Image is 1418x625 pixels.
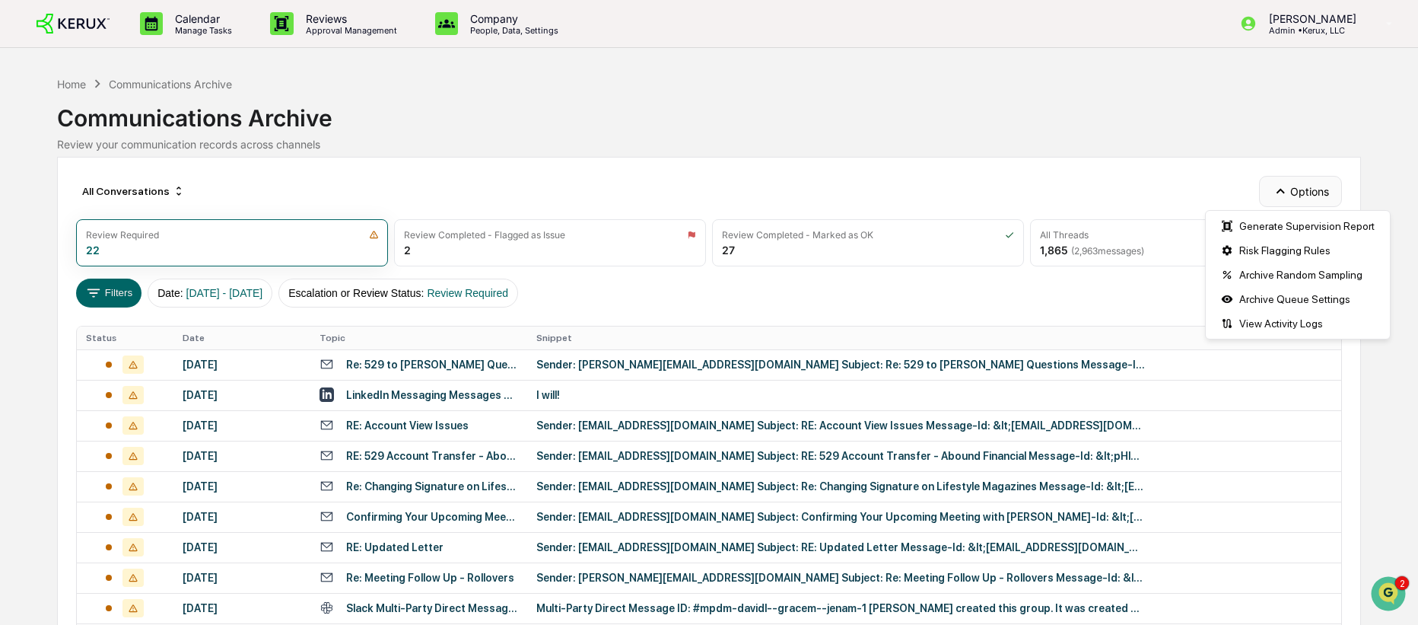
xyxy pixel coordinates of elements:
[346,389,518,401] div: LinkedIn Messaging Messages with [PERSON_NAME], CFP®, [PERSON_NAME]
[1257,12,1364,25] p: [PERSON_NAME]
[15,32,277,56] p: How can we help?
[32,116,59,144] img: 8933085812038_c878075ebb4cc5468115_72.jpg
[15,313,27,325] div: 🖐️
[15,234,40,258] img: Jack Rasmussen
[57,92,1362,132] div: Communications Archive
[30,311,98,327] span: Preclearance
[1209,311,1387,336] div: View Activity Logs
[278,279,518,308] button: Escalation or Review Status:Review Required
[163,12,240,25] p: Calendar
[183,602,301,614] div: [DATE]
[68,132,209,144] div: We're available if you need us!
[183,511,301,523] div: [DATE]
[135,248,166,260] span: [DATE]
[536,572,1145,584] div: Sender: [PERSON_NAME][EMAIL_ADDRESS][DOMAIN_NAME] Subject: Re: Meeting Follow Up - Rollovers Mess...
[404,244,411,257] div: 2
[57,138,1362,151] div: Review your communication records across channels
[346,480,518,493] div: Re: Changing Signature on Lifestyle Magazines
[15,116,43,144] img: 1746055101610-c473b297-6a78-478c-a979-82029cc54cd1
[126,248,132,260] span: •
[77,327,173,349] th: Status
[107,377,184,389] a: Powered byPylon
[722,244,735,257] div: 27
[536,541,1145,553] div: Sender: [EMAIL_ADDRESS][DOMAIN_NAME] Subject: RE: Updated Letter Message-Id: &lt;[EMAIL_ADDRESS][...
[369,230,379,240] img: icon
[259,121,277,139] button: Start new chat
[1369,575,1410,616] iframe: Open customer support
[183,419,301,432] div: [DATE]
[1205,210,1391,340] div: Options
[536,480,1145,493] div: Sender: [EMAIL_ADDRESS][DOMAIN_NAME] Subject: Re: Changing Signature on Lifestyle Magazines Messa...
[1259,176,1342,206] button: Options
[722,229,873,241] div: Review Completed - Marked as OK
[183,541,301,553] div: [DATE]
[86,229,159,241] div: Review Required
[9,334,102,362] a: 🔎Data Lookup
[110,313,122,325] div: 🗄️
[536,511,1145,523] div: Sender: [EMAIL_ADDRESS][DOMAIN_NAME] Subject: Confirming Your Upcoming Meeting with [PERSON_NAME]...
[173,327,310,349] th: Date
[126,207,132,219] span: •
[15,193,40,217] img: Jack Rasmussen
[1040,229,1089,241] div: All Threads
[536,602,1145,614] div: Multi-Party Direct Message ID: #mpdm-davidl--gracem--jenam-1 [PERSON_NAME] created this group. It...
[536,450,1145,462] div: Sender: [EMAIL_ADDRESS][DOMAIN_NAME] Subject: RE: 529 Account Transfer - Abound Financial Message...
[310,327,527,349] th: Topic
[186,287,263,299] span: [DATE] - [DATE]
[1209,263,1387,287] div: Archive Random Sampling
[30,208,43,220] img: 1746055101610-c473b297-6a78-478c-a979-82029cc54cd1
[126,311,189,327] span: Attestations
[1209,214,1387,238] div: Generate Supervision Report
[458,25,566,36] p: People, Data, Settings
[536,389,1145,401] div: I will!
[76,179,191,203] div: All Conversations
[47,248,123,260] span: [PERSON_NAME]
[1040,244,1144,257] div: 1,865
[427,287,508,299] span: Review Required
[183,389,301,401] div: [DATE]
[1257,25,1364,36] p: Admin • Kerux, LLC
[183,572,301,584] div: [DATE]
[135,207,166,219] span: [DATE]
[57,78,86,91] div: Home
[183,450,301,462] div: [DATE]
[86,244,100,257] div: 22
[109,78,232,91] div: Communications Archive
[163,25,240,36] p: Manage Tasks
[183,480,301,493] div: [DATE]
[236,166,277,184] button: See all
[30,340,96,356] span: Data Lookup
[294,25,405,36] p: Approval Management
[15,342,27,354] div: 🔎
[37,14,110,34] img: logo
[68,116,250,132] div: Start new chat
[76,279,142,308] button: Filters
[346,572,514,584] div: Re: Meeting Follow Up - Rollovers
[47,207,123,219] span: [PERSON_NAME]
[687,230,696,240] img: icon
[536,359,1145,371] div: Sender: [PERSON_NAME][EMAIL_ADDRESS][DOMAIN_NAME] Subject: Re: 529 to [PERSON_NAME] Questions Mes...
[536,419,1145,432] div: Sender: [EMAIL_ADDRESS][DOMAIN_NAME] Subject: RE: Account View Issues Message-Id: &lt;[EMAIL_ADDR...
[346,511,518,523] div: Confirming Your Upcoming Meeting with [PERSON_NAME]
[346,419,469,432] div: RE: Account View Issues
[1209,238,1387,263] div: Risk Flagging Rules
[15,169,102,181] div: Past conversations
[183,359,301,371] div: [DATE]
[148,279,272,308] button: Date:[DATE] - [DATE]
[104,305,195,333] a: 🗄️Attestations
[151,378,184,389] span: Pylon
[346,541,444,553] div: RE: Updated Letter
[346,359,518,371] div: Re: 529 to [PERSON_NAME] Questions
[527,327,1342,349] th: Snippet
[40,69,251,85] input: Clear
[9,305,104,333] a: 🖐️Preclearance
[458,12,566,25] p: Company
[1005,230,1014,240] img: icon
[346,602,518,614] div: Slack Multi-Party Direct Message - #mpdm-davidl--gracem--jenam-1 - xSLx
[1071,245,1144,257] span: ( 2,963 messages)
[346,450,518,462] div: RE: 529 Account Transfer - Abound Financial
[404,229,565,241] div: Review Completed - Flagged as Issue
[30,249,43,261] img: 1746055101610-c473b297-6a78-478c-a979-82029cc54cd1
